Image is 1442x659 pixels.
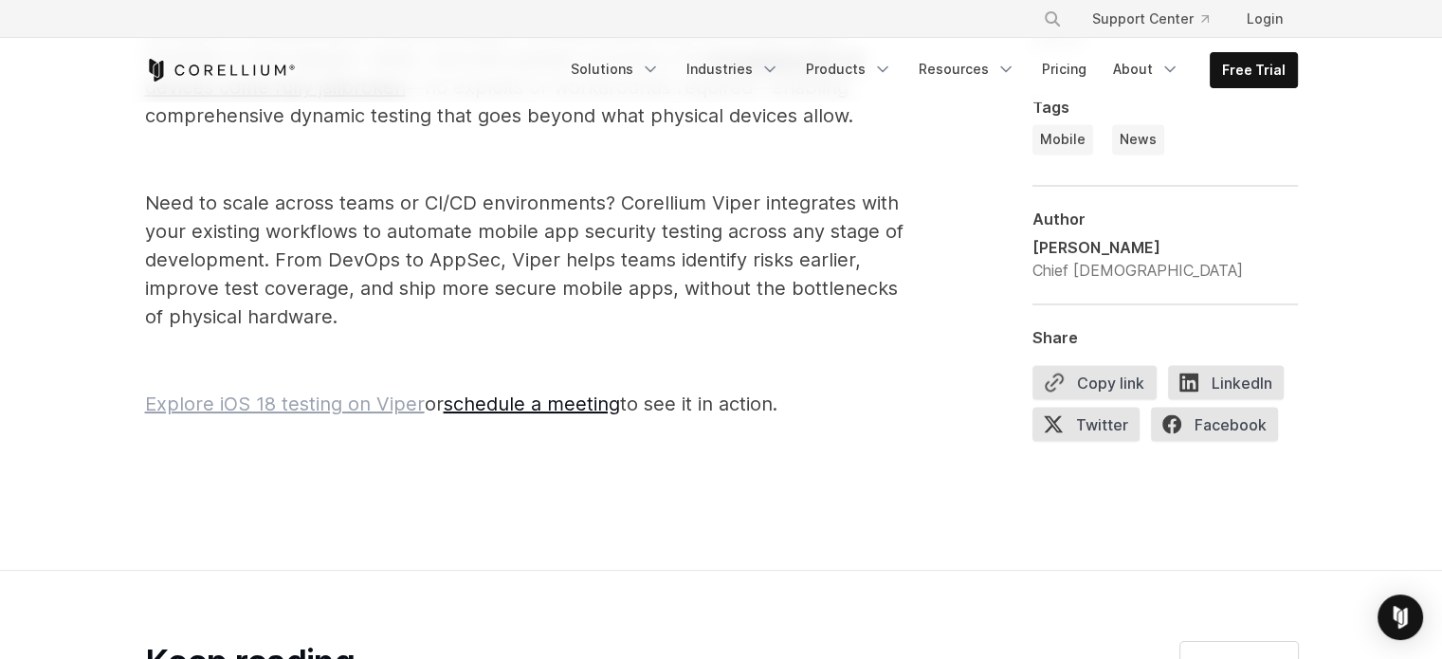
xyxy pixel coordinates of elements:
[1032,258,1243,281] div: Chief [DEMOGRAPHIC_DATA]
[1168,365,1295,407] a: LinkedIn
[1032,407,1140,441] span: Twitter
[559,52,1298,88] div: Navigation Menu
[1032,365,1157,399] button: Copy link
[145,59,296,82] a: Corellium Home
[1032,327,1298,346] div: Share
[444,393,620,415] a: schedule a meeting
[1032,98,1298,117] div: Tags
[559,52,671,86] a: Solutions
[1035,2,1069,36] button: Search
[1077,2,1224,36] a: Support Center
[1102,52,1191,86] a: About
[907,52,1027,86] a: Resources
[1032,235,1243,258] div: [PERSON_NAME]
[1232,2,1298,36] a: Login
[1168,365,1284,399] span: LinkedIn
[1032,209,1298,228] div: Author
[675,52,791,86] a: Industries
[1031,52,1098,86] a: Pricing
[145,160,904,331] p: Need to scale across teams or CI/CD environments? Corellium Viper integrates with your existing w...
[1112,124,1164,155] a: News
[1040,130,1086,149] span: Mobile
[1211,53,1297,87] a: Free Trial
[1032,124,1093,155] a: Mobile
[145,361,904,418] p: or to see it in action.
[1020,2,1298,36] div: Navigation Menu
[794,52,904,86] a: Products
[1032,407,1151,448] a: Twitter
[1151,407,1278,441] span: Facebook
[1151,407,1289,448] a: Facebook
[1120,130,1157,149] span: News
[145,393,425,415] a: Explore iOS 18 testing on Viper
[1378,595,1423,640] div: Open Intercom Messenger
